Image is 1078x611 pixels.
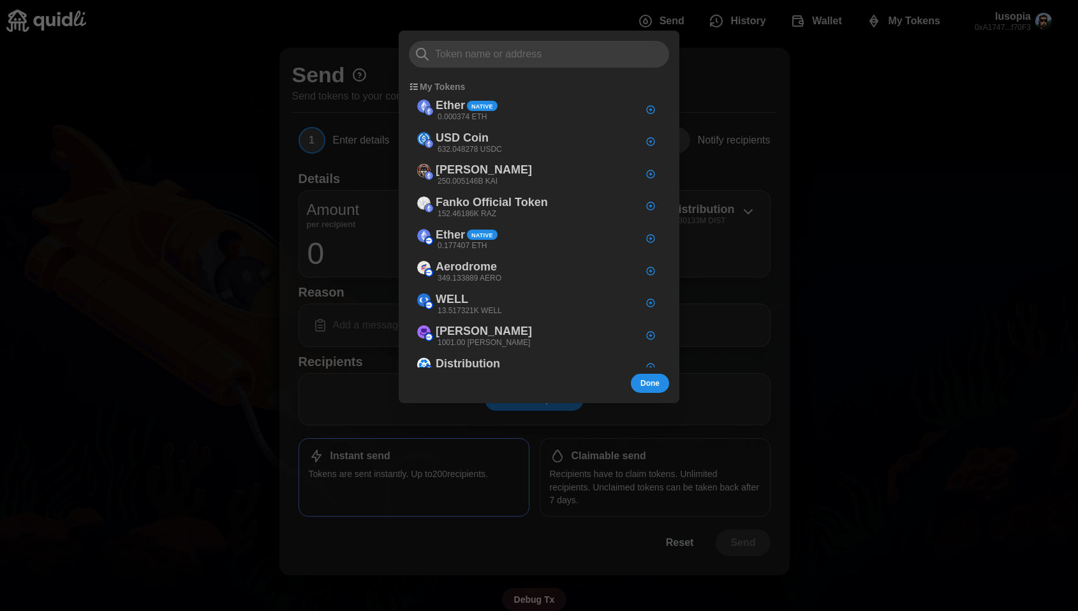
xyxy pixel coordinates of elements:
img: Distribution (on Base) [417,358,431,371]
p: 250.005146B KAI [438,176,498,187]
p: 0.177407 ETH [438,240,487,251]
span: Done [640,374,660,392]
img: Kai Ken (on Ethereum) [417,164,431,177]
p: [PERSON_NAME] [436,161,532,179]
p: Aerodrome [436,258,497,276]
p: Fanko Official Token [436,193,548,212]
p: 152.46186K RAZ [438,209,496,219]
p: USD Coin [436,129,489,147]
span: Native [471,231,493,240]
p: Distribution [436,355,500,373]
img: USD Coin (on Ethereum) [417,132,431,145]
img: Ether (on Base) [417,229,431,242]
p: [PERSON_NAME] [436,322,532,341]
img: Aerodrome (on Base) [417,261,431,274]
p: My Tokens [420,80,465,93]
p: WELL [436,290,468,309]
img: Fanko Official Token (on Ethereum) [417,196,431,210]
p: 632.048278 USDC [438,144,502,155]
p: 349.133889 AERO [438,273,501,284]
p: 13.517321K WELL [438,305,502,316]
span: Native [471,102,493,111]
img: Ether (on Ethereum) [417,99,431,113]
button: Done [631,374,669,393]
img: Degen (on Base) [417,325,431,339]
p: 0.000374 ETH [438,112,487,122]
img: WELL (on Base) [417,293,431,307]
p: Ether [436,226,465,244]
p: Ether [436,96,465,115]
input: Token name or address [409,41,669,68]
p: 1001.00 [PERSON_NAME] [438,337,530,348]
